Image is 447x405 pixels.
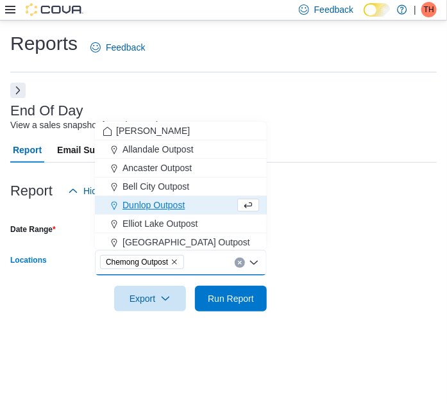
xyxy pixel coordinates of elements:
button: Elliot Lake Outpost [95,215,267,233]
h3: Report [10,183,53,199]
button: Dunlop Outpost [95,196,267,215]
button: Ancaster Outpost [95,159,267,178]
h3: End Of Day [10,103,83,119]
span: Elliot Lake Outpost [122,217,198,230]
span: [GEOGRAPHIC_DATA] Outpost [122,236,250,249]
span: Hide Parameters [83,185,151,197]
button: Bell City Outpost [95,178,267,196]
input: Dark Mode [364,3,391,17]
span: Allandale Outpost [122,143,194,156]
div: Tim Hales [421,2,437,17]
h1: Reports [10,31,78,56]
label: Date Range [10,224,56,235]
a: Feedback [85,35,150,60]
span: Run Report [208,292,254,305]
img: Cova [26,3,83,16]
span: Email Subscription [57,137,139,163]
button: Close list of options [249,258,259,268]
button: Hide Parameters [63,178,156,204]
span: [PERSON_NAME] [116,124,190,137]
span: TH [424,2,434,17]
p: | [414,2,416,17]
button: Allandale Outpost [95,140,267,159]
button: Clear input [235,258,245,268]
button: Export [114,286,186,311]
button: Run Report [195,286,267,311]
button: Next [10,83,26,98]
span: Bell City Outpost [122,180,189,193]
div: View a sales snapshot for a date or date range. [10,119,198,132]
span: Ancaster Outpost [122,161,192,174]
span: Dunlop Outpost [122,199,185,211]
span: Chemong Outpost [106,256,168,269]
span: Chemong Outpost [100,255,184,269]
button: [GEOGRAPHIC_DATA] Outpost [95,233,267,252]
span: Report [13,137,42,163]
span: Feedback [106,41,145,54]
button: Remove Chemong Outpost from selection in this group [171,258,178,266]
span: Feedback [314,3,353,16]
label: Locations [10,255,47,265]
button: [PERSON_NAME] [95,122,267,140]
span: Export [122,286,178,311]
